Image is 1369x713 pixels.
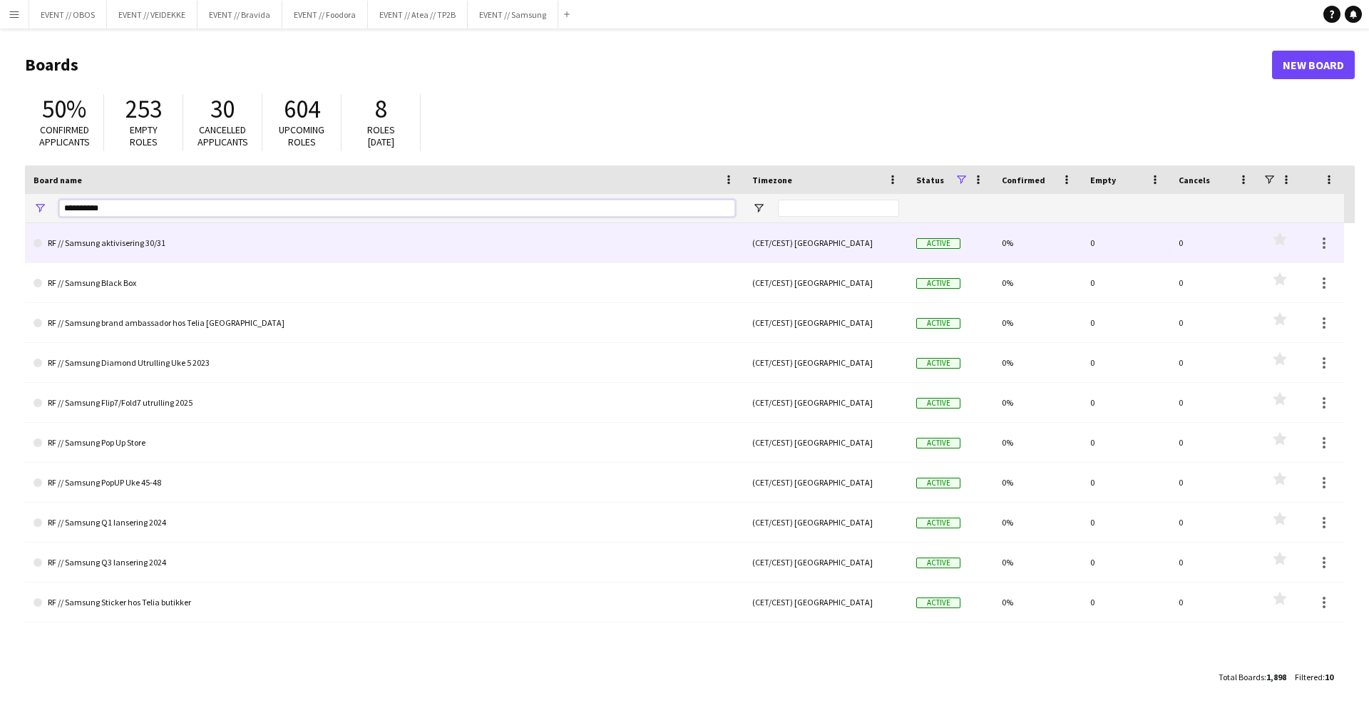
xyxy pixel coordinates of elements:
div: 0 [1082,423,1170,462]
button: EVENT // Samsung [468,1,558,29]
div: 0% [993,263,1082,302]
a: RF // Samsung Sticker hos Telia butikker [34,583,735,622]
span: Active [916,558,960,568]
div: 0 [1170,463,1258,502]
div: 0% [993,223,1082,262]
span: Active [916,518,960,528]
div: (CET/CEST) [GEOGRAPHIC_DATA] [744,543,908,582]
div: 0 [1170,303,1258,342]
a: RF // Samsung Q3 lansering 2024 [34,543,735,583]
div: (CET/CEST) [GEOGRAPHIC_DATA] [744,423,908,462]
div: 0% [993,583,1082,622]
button: EVENT // VEIDEKKE [107,1,198,29]
div: 0 [1082,263,1170,302]
span: Active [916,278,960,289]
span: 253 [125,93,162,125]
span: 604 [284,93,320,125]
span: Total Boards [1219,672,1264,682]
div: 0 [1082,503,1170,542]
div: 0 [1082,583,1170,622]
span: Empty roles [130,123,158,148]
div: (CET/CEST) [GEOGRAPHIC_DATA] [744,263,908,302]
div: 0% [993,463,1082,502]
div: (CET/CEST) [GEOGRAPHIC_DATA] [744,343,908,382]
span: Status [916,175,944,185]
div: 0 [1170,583,1258,622]
span: Cancelled applicants [198,123,248,148]
div: 0% [993,543,1082,582]
div: 0 [1082,383,1170,422]
div: 0 [1082,343,1170,382]
h1: Boards [25,54,1272,76]
div: 0 [1170,343,1258,382]
div: (CET/CEST) [GEOGRAPHIC_DATA] [744,463,908,502]
div: 0% [993,423,1082,462]
button: EVENT // OBOS [29,1,107,29]
a: New Board [1272,51,1355,79]
div: (CET/CEST) [GEOGRAPHIC_DATA] [744,583,908,622]
span: Active [916,398,960,409]
span: Active [916,358,960,369]
span: Upcoming roles [279,123,324,148]
button: EVENT // Atea // TP2B [368,1,468,29]
button: Open Filter Menu [34,202,46,215]
span: Roles [DATE] [367,123,395,148]
div: 0% [993,383,1082,422]
div: 0 [1082,223,1170,262]
div: 0% [993,503,1082,542]
a: RF // Samsung Pop Up Store [34,423,735,463]
span: Active [916,318,960,329]
span: Cancels [1179,175,1210,185]
div: 0 [1082,303,1170,342]
div: 0% [993,303,1082,342]
span: Board name [34,175,82,185]
span: Active [916,478,960,488]
div: 0 [1082,543,1170,582]
div: 0 [1170,263,1258,302]
div: 0% [993,343,1082,382]
span: 30 [210,93,235,125]
div: (CET/CEST) [GEOGRAPHIC_DATA] [744,503,908,542]
span: 10 [1325,672,1333,682]
div: 0 [1170,423,1258,462]
span: 50% [42,93,86,125]
input: Timezone Filter Input [778,200,899,217]
span: Active [916,238,960,249]
button: EVENT // Bravida [198,1,282,29]
span: Empty [1090,175,1116,185]
div: (CET/CEST) [GEOGRAPHIC_DATA] [744,223,908,262]
input: Board name Filter Input [59,200,735,217]
span: Active [916,597,960,608]
div: 0 [1170,383,1258,422]
a: RF // Samsung Diamond Utrulling Uke 5 2023 [34,343,735,383]
a: RF // Samsung Flip7/Fold7 utrulling 2025 [34,383,735,423]
a: RF // Samsung aktivisering 30/31 [34,223,735,263]
button: EVENT // Foodora [282,1,368,29]
div: 0 [1170,543,1258,582]
a: RF // Samsung Black Box [34,263,735,303]
div: : [1219,663,1286,691]
button: Open Filter Menu [752,202,765,215]
a: RF // Samsung brand ambassador hos Telia [GEOGRAPHIC_DATA] [34,303,735,343]
span: Timezone [752,175,792,185]
span: Filtered [1295,672,1323,682]
div: 0 [1170,503,1258,542]
span: Confirmed [1002,175,1045,185]
div: 0 [1170,223,1258,262]
span: 8 [375,93,387,125]
div: (CET/CEST) [GEOGRAPHIC_DATA] [744,383,908,422]
div: 0 [1082,463,1170,502]
a: RF // Samsung Q1 lansering 2024 [34,503,735,543]
div: (CET/CEST) [GEOGRAPHIC_DATA] [744,303,908,342]
span: Confirmed applicants [39,123,90,148]
div: : [1295,663,1333,691]
span: Active [916,438,960,448]
a: RF // Samsung PopUP Uke 45-48 [34,463,735,503]
span: 1,898 [1266,672,1286,682]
